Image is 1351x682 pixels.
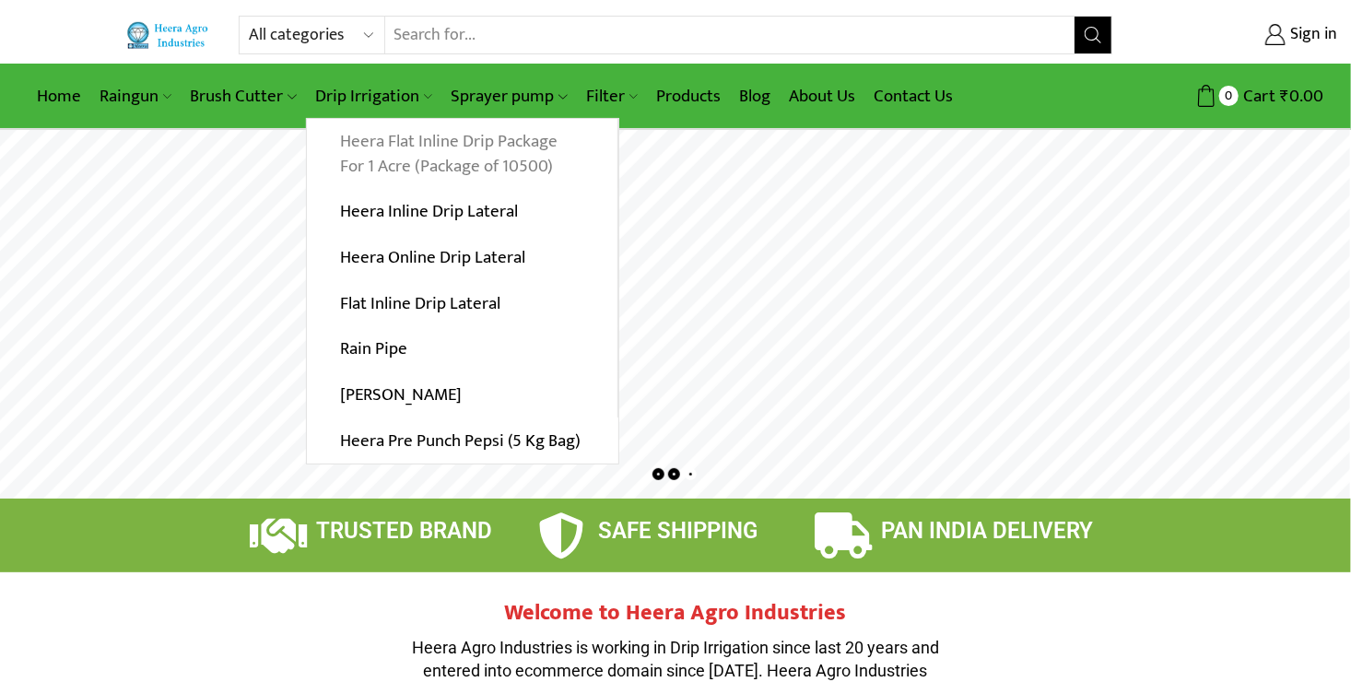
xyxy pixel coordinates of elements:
[399,600,952,627] h2: Welcome to Heera Agro Industries
[316,518,492,544] span: TRUSTED BRAND
[181,75,305,118] a: Brush Cutter
[307,235,617,281] a: Heera Online Drip Lateral
[881,518,1093,544] span: PAN INDIA DELIVERY
[780,75,864,118] a: About Us
[647,75,730,118] a: Products
[307,189,617,235] a: Heera Inline Drip Lateral
[1131,79,1323,113] a: 0 Cart ₹0.00
[385,17,1075,53] input: Search for...
[1280,82,1289,111] span: ₹
[307,119,617,190] a: Heera Flat Inline Drip Package For 1 Acre (Package of 10500)
[598,518,758,544] span: SAFE SHIPPING
[730,75,780,118] a: Blog
[307,417,618,464] a: Heera Pre Punch Pepsi (5 Kg Bag)
[307,372,617,418] a: [PERSON_NAME]
[306,75,441,118] a: Drip Irrigation
[1075,17,1111,53] button: Search button
[864,75,962,118] a: Contact Us
[307,280,617,326] a: Flat Inline Drip Lateral
[28,75,90,118] a: Home
[1286,23,1337,47] span: Sign in
[1140,18,1337,52] a: Sign in
[441,75,576,118] a: Sprayer pump
[1239,84,1275,109] span: Cart
[90,75,181,118] a: Raingun
[1219,86,1239,105] span: 0
[1280,82,1323,111] bdi: 0.00
[307,326,617,372] a: Rain Pipe
[577,75,647,118] a: Filter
